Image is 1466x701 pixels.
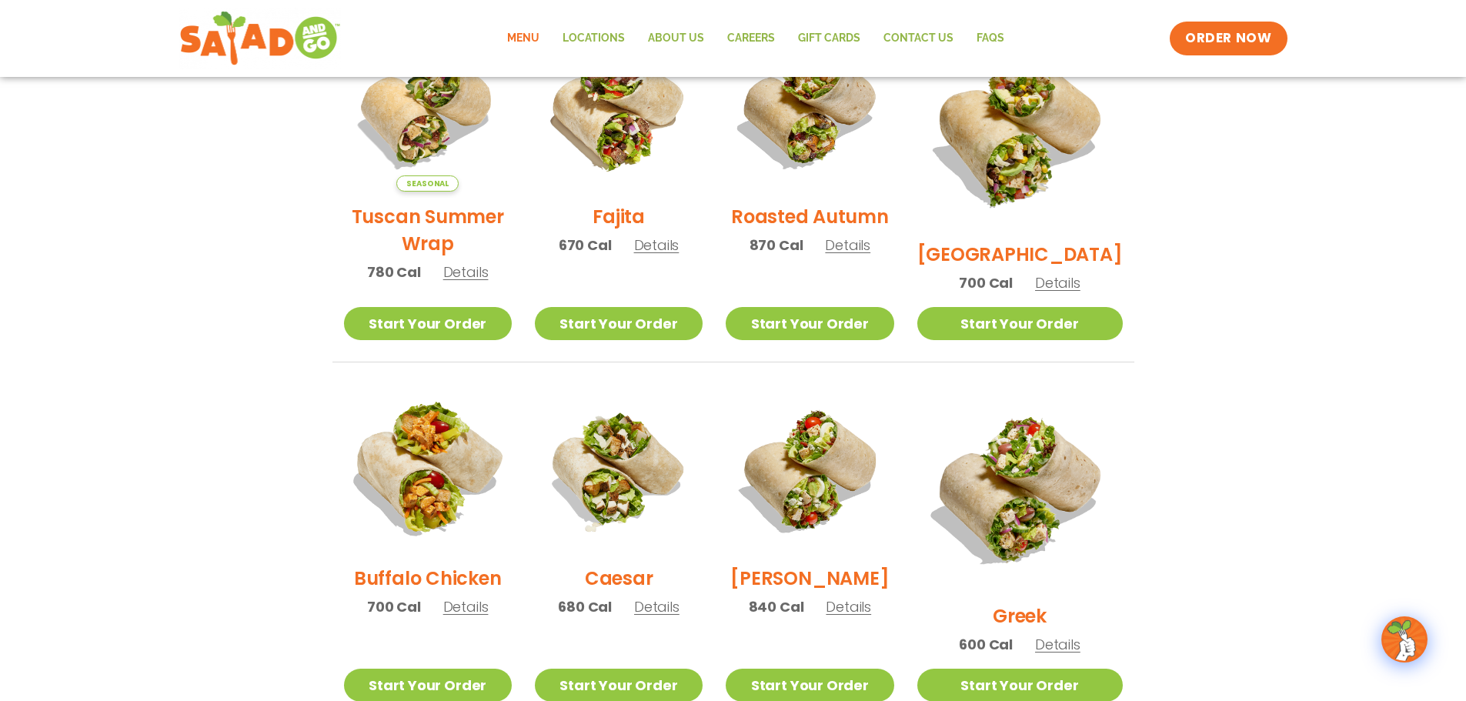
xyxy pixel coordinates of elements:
[396,175,459,192] span: Seasonal
[551,21,636,56] a: Locations
[367,596,421,617] span: 700 Cal
[917,241,1123,268] h2: [GEOGRAPHIC_DATA]
[749,596,804,617] span: 840 Cal
[826,597,871,616] span: Details
[1185,29,1271,48] span: ORDER NOW
[726,307,893,340] a: Start Your Order
[959,272,1013,293] span: 700 Cal
[559,235,612,255] span: 670 Cal
[917,24,1123,229] img: Product photo for BBQ Ranch Wrap
[558,596,612,617] span: 680 Cal
[1383,618,1426,661] img: wpChatIcon
[496,21,551,56] a: Menu
[535,386,703,553] img: Product photo for Caesar Wrap
[344,203,512,257] h2: Tuscan Summer Wrap
[965,21,1016,56] a: FAQs
[496,21,1016,56] nav: Menu
[367,262,421,282] span: 780 Cal
[634,235,680,255] span: Details
[535,307,703,340] a: Start Your Order
[716,21,786,56] a: Careers
[593,203,645,230] h2: Fajita
[731,203,889,230] h2: Roasted Autumn
[786,21,872,56] a: GIFT CARDS
[585,565,653,592] h2: Caesar
[1035,273,1080,292] span: Details
[443,262,489,282] span: Details
[443,597,489,616] span: Details
[726,24,893,192] img: Product photo for Roasted Autumn Wrap
[726,386,893,553] img: Product photo for Cobb Wrap
[344,24,512,192] img: Product photo for Tuscan Summer Wrap
[750,235,803,255] span: 870 Cal
[179,8,342,69] img: new-SAG-logo-768×292
[636,21,716,56] a: About Us
[1035,635,1080,654] span: Details
[634,597,680,616] span: Details
[825,235,870,255] span: Details
[354,565,501,592] h2: Buffalo Chicken
[329,371,526,568] img: Product photo for Buffalo Chicken Wrap
[917,307,1123,340] a: Start Your Order
[917,386,1123,591] img: Product photo for Greek Wrap
[1170,22,1287,55] a: ORDER NOW
[344,307,512,340] a: Start Your Order
[730,565,889,592] h2: [PERSON_NAME]
[535,24,703,192] img: Product photo for Fajita Wrap
[872,21,965,56] a: Contact Us
[959,634,1013,655] span: 600 Cal
[993,603,1047,629] h2: Greek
